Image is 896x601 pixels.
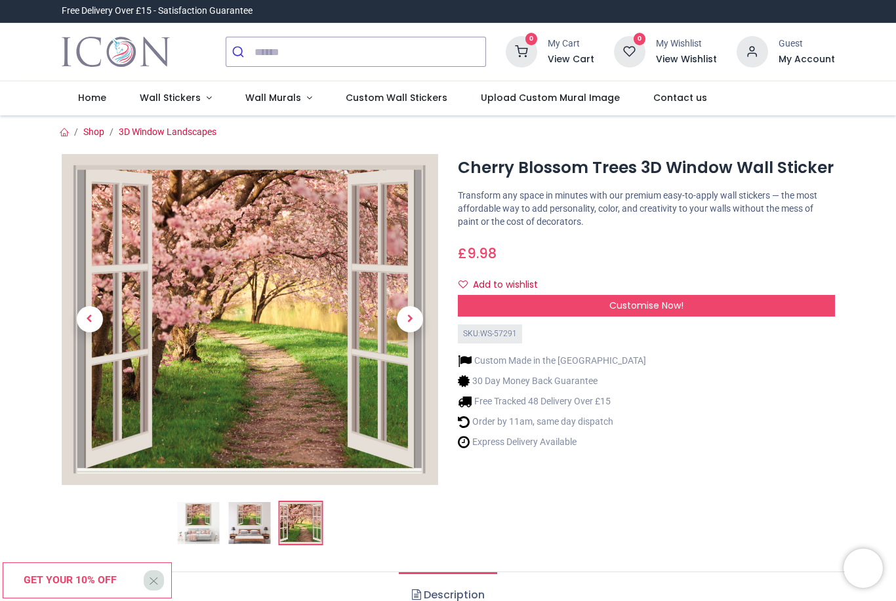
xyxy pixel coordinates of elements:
button: Add to wishlistAdd to wishlist [458,274,549,296]
div: SKU: WS-57291 [458,324,522,343]
a: View Cart [548,53,594,66]
a: Wall Stickers [123,81,229,115]
button: Submit [226,37,255,66]
sup: 0 [634,33,646,45]
div: My Wishlist [656,37,717,50]
div: My Cart [548,37,594,50]
a: Next [382,204,438,435]
a: Shop [83,126,104,137]
a: View Wishlist [656,53,717,66]
h1: Cherry Blossom Trees 3D Window Wall Sticker [458,157,835,179]
span: Contact us [653,91,707,104]
a: My Account [779,53,835,66]
img: WS-57291-02 [228,502,270,544]
i: Add to wishlist [458,280,468,289]
span: Customise Now! [609,299,683,312]
a: 0 [614,46,645,56]
li: 30 Day Money Back Guarantee [458,374,646,388]
div: Guest [779,37,835,50]
sup: 0 [525,33,538,45]
li: Express Delivery Available [458,435,646,449]
img: WS-57291-03 [279,502,321,544]
div: Free Delivery Over £15 - Satisfaction Guarantee [62,5,253,18]
img: WS-57291-03 [62,154,439,484]
iframe: Brevo live chat [844,549,883,588]
a: Wall Murals [228,81,329,115]
iframe: Customer reviews powered by Trustpilot [560,5,835,18]
span: £ [458,244,497,263]
img: Cherry Blossom Trees 3D Window Wall Sticker [177,502,219,544]
a: 0 [506,46,537,56]
p: Transform any space in minutes with our premium easy-to-apply wall stickers — the most affordable... [458,189,835,228]
span: Wall Stickers [140,91,201,104]
span: Upload Custom Mural Image [481,91,620,104]
img: Icon Wall Stickers [62,33,170,70]
span: Home [78,91,106,104]
li: Order by 11am, same day dispatch [458,415,646,429]
li: Custom Made in the [GEOGRAPHIC_DATA] [458,354,646,368]
span: Previous [77,306,103,332]
li: Free Tracked 48 Delivery Over £15 [458,395,646,408]
span: Wall Murals [245,91,301,104]
span: Custom Wall Stickers [346,91,447,104]
span: 9.98 [467,244,497,263]
a: Previous [62,204,118,435]
span: Next [397,306,423,332]
a: 3D Window Landscapes [119,126,216,137]
a: Logo of Icon Wall Stickers [62,33,170,70]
